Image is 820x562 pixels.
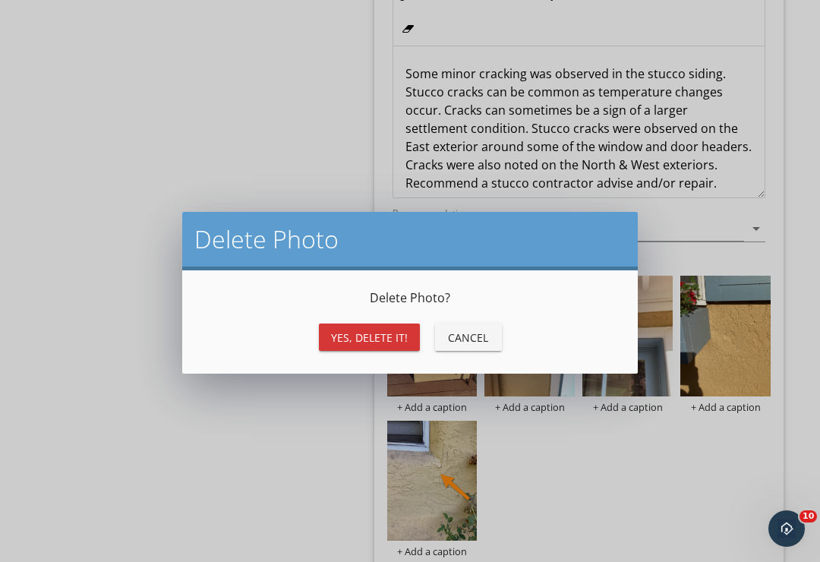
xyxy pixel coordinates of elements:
iframe: Intercom live chat [768,510,805,547]
div: Yes, Delete it! [331,330,408,346]
span: 10 [799,510,817,523]
button: Yes, Delete it! [319,324,420,351]
button: Cancel [435,324,502,351]
h2: Delete Photo [194,224,626,254]
p: Delete Photo ? [200,289,620,307]
div: Cancel [447,330,490,346]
